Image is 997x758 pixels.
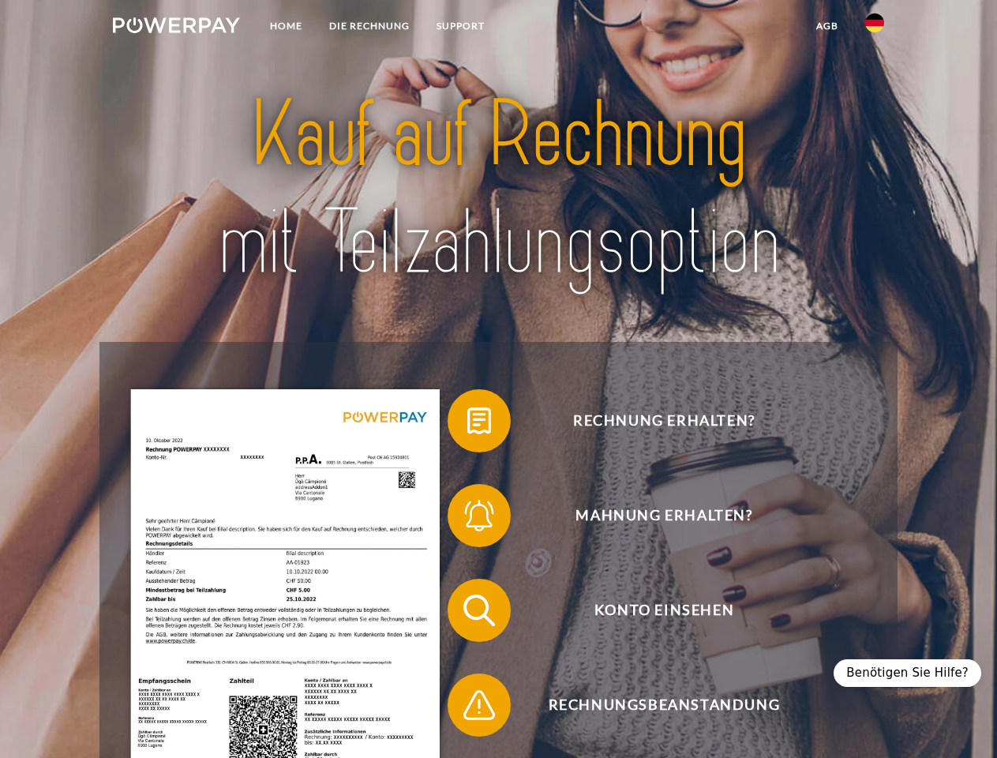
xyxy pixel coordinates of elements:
button: Mahnung erhalten? [448,484,858,547]
span: Mahnung erhalten? [470,484,857,547]
span: Konto einsehen [470,579,857,642]
img: qb_bell.svg [459,496,499,535]
a: Home [257,12,316,40]
button: Rechnung erhalten? [448,389,858,452]
img: qb_bill.svg [459,401,499,441]
a: SUPPORT [423,12,498,40]
img: logo-powerpay-white.svg [113,17,240,33]
button: Konto einsehen [448,579,858,642]
img: qb_warning.svg [459,685,499,725]
span: Rechnung erhalten? [470,389,857,452]
a: DIE RECHNUNG [316,12,423,40]
button: Rechnungsbeanstandung [448,674,858,737]
img: qb_search.svg [459,591,499,630]
img: title-powerpay_de.svg [151,76,846,302]
span: Rechnungsbeanstandung [470,674,857,737]
img: de [865,13,884,32]
a: agb [803,12,852,40]
div: Benötigen Sie Hilfe? [834,659,981,687]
